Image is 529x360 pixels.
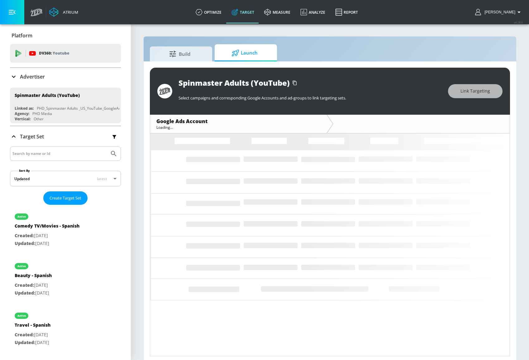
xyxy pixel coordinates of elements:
div: activeBeauty - SpanishCreated:[DATE]Updated:[DATE] [10,257,121,301]
p: [DATE] [15,331,50,339]
span: Created: [15,233,34,238]
p: Select campaigns and corresponding Google Accounts and ad-groups to link targeting sets. [179,95,442,101]
a: optimize [191,1,226,23]
div: active [17,215,26,218]
span: Build [156,46,203,61]
p: [DATE] [15,232,79,240]
div: PHD_Spinmaster Adults _US_YouTube_GoogleAds [37,106,123,111]
p: Youtube [53,50,69,56]
a: measure [259,1,295,23]
span: v 4.28.0 [514,21,523,24]
span: Created: [15,282,34,288]
div: activeComedy TV/Movies - SpanishCreated:[DATE]Updated:[DATE] [10,207,121,252]
div: Loading... [156,125,320,130]
a: Atrium [49,7,78,17]
div: Target Set [10,126,121,147]
p: DV360: [39,50,69,57]
p: Target Set [20,133,44,140]
p: [DATE] [15,240,79,247]
div: Travel - Spanish [15,322,50,331]
div: activeTravel - SpanishCreated:[DATE]Updated:[DATE] [10,306,121,351]
div: Spinmaster Adults (YouTube) [15,92,80,98]
span: Updated: [15,240,35,246]
div: Vertical: [15,116,31,122]
div: Spinmaster Adults (YouTube)Linked as:PHD_Spinmaster Adults _US_YouTube_GoogleAdsAgency:PHD MediaV... [10,88,121,123]
input: Search by name or Id [12,150,107,158]
span: Updated: [15,339,35,345]
div: Updated [14,176,30,181]
div: Other [34,116,44,122]
span: Launch [221,46,268,60]
a: Report [330,1,363,23]
p: Platform [12,32,32,39]
p: [DATE] [15,339,50,347]
p: [DATE] [15,289,52,297]
div: Spinmaster Adults (YouTube) [179,78,290,88]
a: Analyze [295,1,330,23]
div: Linked as: [15,106,34,111]
div: Agency: [15,111,29,116]
span: login as: justin.nim@zefr.com [482,10,515,14]
div: PHD Media [32,111,52,116]
div: active [17,314,26,317]
div: Advertiser [10,68,121,85]
span: latest [97,176,107,181]
p: Advertiser [20,73,45,80]
label: Sort By [18,169,31,173]
div: Platform [10,27,121,44]
p: [DATE] [15,281,52,289]
div: Comedy TV/Movies - Spanish [15,223,79,232]
span: Updated: [15,290,35,296]
div: Beauty - Spanish [15,272,52,281]
div: active [17,265,26,268]
div: DV360: Youtube [10,44,121,63]
div: Atrium [60,9,78,15]
div: Google Ads AccountLoading... [150,115,326,133]
button: [PERSON_NAME] [475,8,523,16]
div: Google Ads Account [156,118,320,125]
span: Created: [15,332,34,338]
span: Create Target Set [50,194,81,202]
button: Create Target Set [43,191,88,205]
a: Target [226,1,259,23]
